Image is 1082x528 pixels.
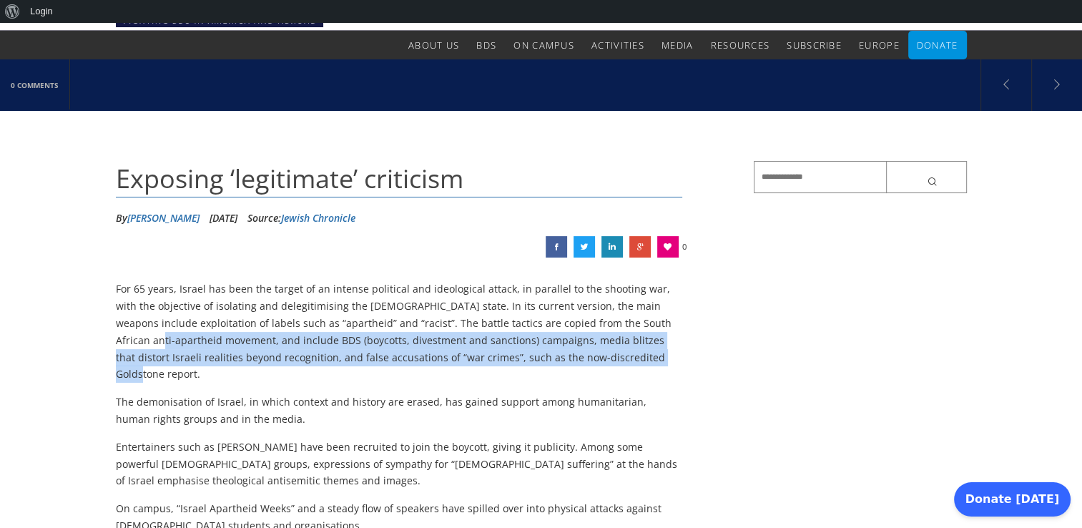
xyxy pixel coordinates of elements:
a: About Us [408,31,459,59]
span: Media [662,39,694,52]
a: Jewish Chronicle [281,211,355,225]
a: BDS [476,31,496,59]
a: Exposing ‘legitimate’ criticism [574,236,595,258]
a: Europe [859,31,900,59]
li: By [116,207,200,229]
span: Exposing ‘legitimate’ criticism [116,161,463,196]
p: Entertainers such as [PERSON_NAME] have been recruited to join the boycott, giving it publicity. ... [116,439,683,489]
span: About Us [408,39,459,52]
span: Europe [859,39,900,52]
p: For 65 years, Israel has been the target of an intense political and ideological attack, in paral... [116,280,683,383]
a: On Campus [513,31,574,59]
a: Exposing ‘legitimate’ criticism [546,236,567,258]
li: [DATE] [210,207,237,229]
span: Resources [710,39,769,52]
p: The demonisation of Israel, in which context and history are erased, has gained support among hum... [116,393,683,428]
span: Activities [591,39,644,52]
a: Media [662,31,694,59]
a: Activities [591,31,644,59]
span: 0 [682,236,687,258]
a: Exposing ‘legitimate’ criticism [629,236,651,258]
a: [PERSON_NAME] [127,211,200,225]
a: Resources [710,31,769,59]
span: Subscribe [787,39,842,52]
span: On Campus [513,39,574,52]
span: BDS [476,39,496,52]
span: Donate [917,39,958,52]
a: Subscribe [787,31,842,59]
div: Source: [247,207,355,229]
a: Exposing ‘legitimate’ criticism [601,236,623,258]
a: Donate [917,31,958,59]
